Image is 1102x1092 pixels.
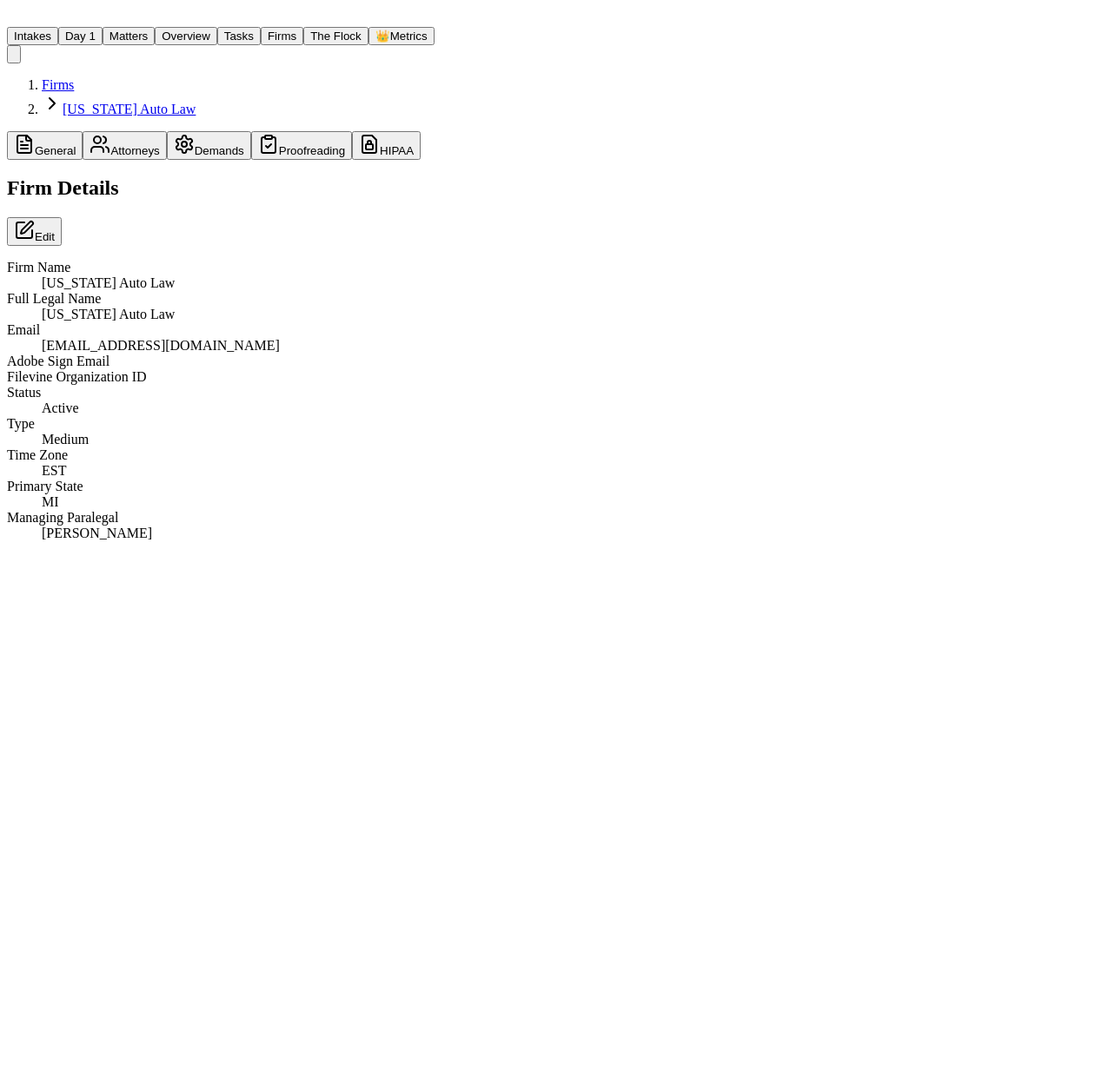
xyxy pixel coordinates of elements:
[217,28,261,43] a: Tasks
[375,30,390,43] span: crown
[42,463,435,479] div: EST
[7,131,83,160] button: General
[83,131,166,160] button: Attorneys
[7,510,435,526] dt: Managing Paralegal
[42,338,435,354] div: [EMAIL_ADDRESS][DOMAIN_NAME]
[155,28,217,43] a: Overview
[7,7,28,23] img: Finch Logo
[103,27,155,45] button: Matters
[63,102,196,116] a: [US_STATE] Auto Law
[7,291,435,307] dt: Full Legal Name
[42,526,435,541] div: [PERSON_NAME]
[7,479,435,494] dt: Primary State
[7,354,435,369] dt: Adobe Sign Email
[7,369,435,385] dt: Filevine Organization ID
[7,217,62,246] button: Edit
[352,131,421,160] button: HIPAA
[167,131,251,160] button: Demands
[7,28,58,43] a: Intakes
[42,77,74,92] a: Firms
[261,28,303,43] a: Firms
[7,176,435,200] h2: Firm Details
[7,27,58,45] button: Intakes
[7,11,28,26] a: Home
[42,400,435,416] div: Active
[368,28,435,43] a: crownMetrics
[7,416,435,432] dt: Type
[7,322,435,338] dt: Email
[7,260,435,275] dt: Firm Name
[7,385,435,400] dt: Status
[155,27,217,45] button: Overview
[42,494,435,510] div: MI
[368,27,435,45] button: crownMetrics
[261,27,303,45] button: Firms
[42,432,435,447] div: Medium
[58,27,103,45] button: Day 1
[390,30,428,43] span: Metrics
[58,28,103,43] a: Day 1
[303,27,368,45] button: The Flock
[251,131,352,160] button: Proofreading
[217,27,261,45] button: Tasks
[103,28,155,43] a: Matters
[42,275,435,291] div: [US_STATE] Auto Law
[7,447,435,463] dt: Time Zone
[303,28,368,43] a: The Flock
[7,77,435,117] nav: Breadcrumb
[42,307,435,322] div: [US_STATE] Auto Law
